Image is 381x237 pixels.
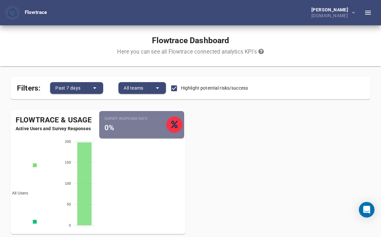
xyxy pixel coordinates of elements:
[104,116,167,121] small: Survey Response Rate
[65,140,71,143] tspan: 200
[50,82,103,94] div: split button
[69,223,71,227] tspan: 0
[7,191,28,195] span: All Users
[25,9,47,16] div: Flowtrace
[8,8,17,17] img: Flowtrace
[311,12,351,18] div: [DOMAIN_NAME]
[124,84,143,92] span: All teams
[17,80,40,94] span: Filters:
[118,82,149,94] button: All teams
[50,82,86,94] button: Past 7 days
[10,125,98,132] span: Active Users and Survey Responses
[65,160,71,164] tspan: 150
[311,7,351,12] div: [PERSON_NAME]
[5,6,20,20] button: Flowtrace
[359,202,374,218] div: Open Intercom Messenger
[118,82,166,94] div: split button
[117,36,264,45] h1: Flowtrace Dashboard
[10,115,98,126] div: Flowtrace & Usage
[104,123,114,132] span: 0%
[181,85,248,92] span: Highlight potential risks/success
[301,6,360,20] button: [PERSON_NAME][DOMAIN_NAME]
[67,202,71,206] tspan: 50
[117,48,264,56] div: Here you can see all Flowtrace connected analytics KPI's
[55,84,80,92] span: Past 7 days
[360,5,376,20] button: Toggle Sidebar
[65,181,71,185] tspan: 100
